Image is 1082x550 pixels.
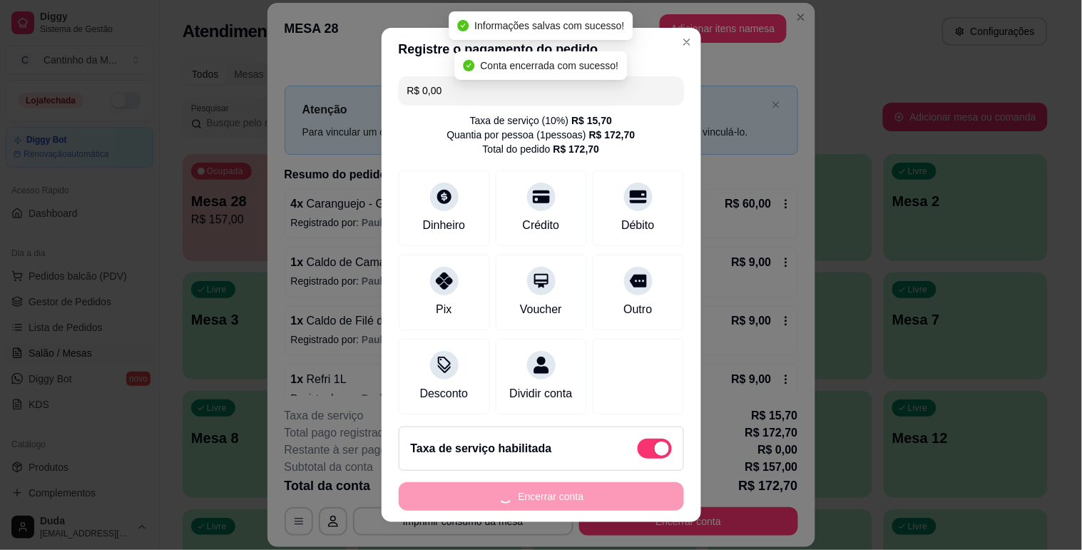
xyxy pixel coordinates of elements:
[436,301,451,318] div: Pix
[571,113,612,128] div: R$ 15,70
[423,217,466,234] div: Dinheiro
[523,217,560,234] div: Crédito
[474,20,624,31] span: Informações salvas com sucesso!
[589,128,636,142] div: R$ 172,70
[520,301,562,318] div: Voucher
[447,128,636,142] div: Quantia por pessoa ( 1 pessoas)
[420,385,469,402] div: Desconto
[621,217,654,234] div: Débito
[457,20,469,31] span: check-circle
[509,385,572,402] div: Dividir conta
[464,60,475,71] span: check-circle
[481,60,619,71] span: Conta encerrada com sucesso!
[470,113,612,128] div: Taxa de serviço ( 10 %)
[407,76,675,105] input: Ex.: hambúrguer de cordeiro
[675,31,698,54] button: Close
[382,28,701,71] header: Registre o pagamento do pedido
[411,440,552,457] h2: Taxa de serviço habilitada
[483,142,600,156] div: Total do pedido
[623,301,652,318] div: Outro
[553,142,600,156] div: R$ 172,70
